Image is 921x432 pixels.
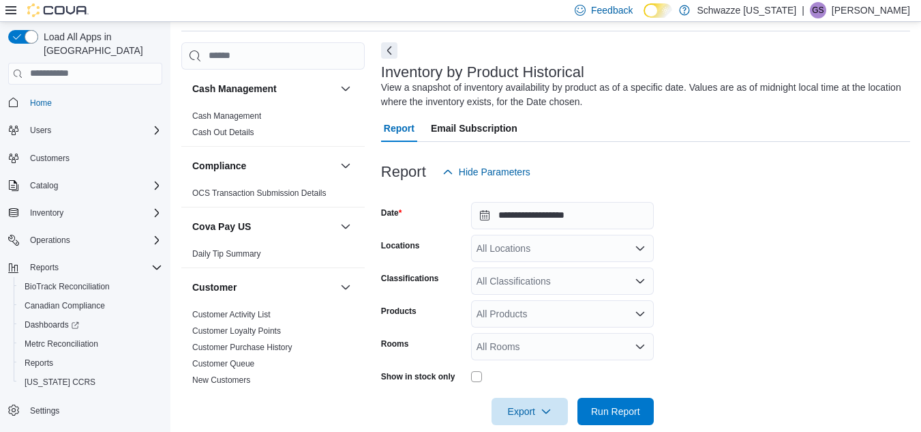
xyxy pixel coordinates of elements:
[381,339,409,349] label: Rooms
[381,42,397,59] button: Next
[19,298,162,314] span: Canadian Compliance
[3,93,168,113] button: Home
[635,341,646,352] button: Open list of options
[3,148,168,168] button: Customers
[30,207,63,218] span: Inventory
[19,278,115,295] a: BioTrack Reconciliation
[30,153,70,164] span: Customers
[25,339,98,349] span: Metrc Reconciliation
[14,296,168,315] button: Canadian Compliance
[25,149,162,167] span: Customers
[25,281,110,292] span: BioTrack Reconciliation
[192,220,251,233] h3: Cova Pay US
[3,231,168,250] button: Operations
[25,319,79,330] span: Dashboards
[431,115,517,142] span: Email Subscription
[381,207,402,218] label: Date
[192,280,237,294] h3: Customer
[192,111,261,121] a: Cash Management
[635,243,646,254] button: Open list of options
[337,218,354,235] button: Cova Pay US
[802,2,804,18] p: |
[25,150,75,167] a: Customers
[3,400,168,420] button: Settings
[591,3,633,17] span: Feedback
[192,159,246,173] h3: Compliance
[381,371,455,382] label: Show in stock only
[192,326,281,336] span: Customer Loyalty Points
[19,278,162,295] span: BioTrack Reconciliation
[25,300,105,311] span: Canadian Compliance
[337,279,354,296] button: Customer
[192,82,335,96] button: Cash Management
[19,374,162,390] span: Washington CCRS
[381,81,903,109] div: View a snapshot of inventory availability by product as of a specific date. Values are as of midn...
[14,334,168,354] button: Metrc Reconciliation
[14,277,168,296] button: BioTrack Reconciliation
[192,375,250,386] span: New Customers
[591,405,640,418] span: Run Report
[25,377,95,388] span: [US_STATE] CCRS
[3,121,168,140] button: Users
[3,176,168,195] button: Catalog
[459,165,530,179] span: Hide Parameters
[19,317,162,333] span: Dashboards
[192,310,271,319] a: Customer Activity List
[25,122,57,139] button: Users
[192,343,292,352] a: Customer Purchase History
[192,127,254,138] span: Cash Out Details
[25,177,63,194] button: Catalog
[25,205,162,221] span: Inventory
[30,180,58,191] span: Catalog
[14,354,168,373] button: Reports
[192,280,335,294] button: Customer
[381,164,426,180] h3: Report
[25,95,57,111] a: Home
[27,3,89,17] img: Cova
[25,205,69,221] button: Inventory
[812,2,824,18] span: GS
[181,306,365,394] div: Customer
[25,401,162,418] span: Settings
[192,128,254,137] a: Cash Out Details
[25,403,65,419] a: Settings
[30,98,52,109] span: Home
[192,188,327,198] a: OCS Transaction Submission Details
[14,373,168,392] button: [US_STATE] CCRS
[381,306,417,317] label: Products
[25,259,162,276] span: Reports
[192,111,261,121] span: Cash Management
[381,273,439,284] label: Classifications
[19,355,59,371] a: Reports
[192,249,261,259] a: Daily Tip Summary
[25,358,53,369] span: Reports
[635,308,646,319] button: Open list of options
[644,3,672,18] input: Dark Mode
[810,2,826,18] div: Gulzar Sayall
[30,262,59,273] span: Reports
[192,220,335,233] button: Cova Pay US
[471,202,654,229] input: Press the down key to open a popover containing a calendar.
[30,405,59,416] span: Settings
[38,30,162,57] span: Load All Apps in [GEOGRAPHIC_DATA]
[192,358,254,369] span: Customer Queue
[635,276,646,287] button: Open list of options
[3,258,168,277] button: Reports
[192,326,281,336] a: Customer Loyalty Points
[697,2,796,18] p: Schwazze [US_STATE]
[19,336,104,352] a: Metrc Reconciliation
[381,240,420,251] label: Locations
[500,398,560,425] span: Export
[437,158,536,186] button: Hide Parameters
[832,2,910,18] p: [PERSON_NAME]
[30,125,51,136] span: Users
[192,342,292,353] span: Customer Purchase History
[25,122,162,139] span: Users
[577,398,654,425] button: Run Report
[181,185,365,207] div: Compliance
[25,232,76,248] button: Operations
[492,398,568,425] button: Export
[181,108,365,146] div: Cash Management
